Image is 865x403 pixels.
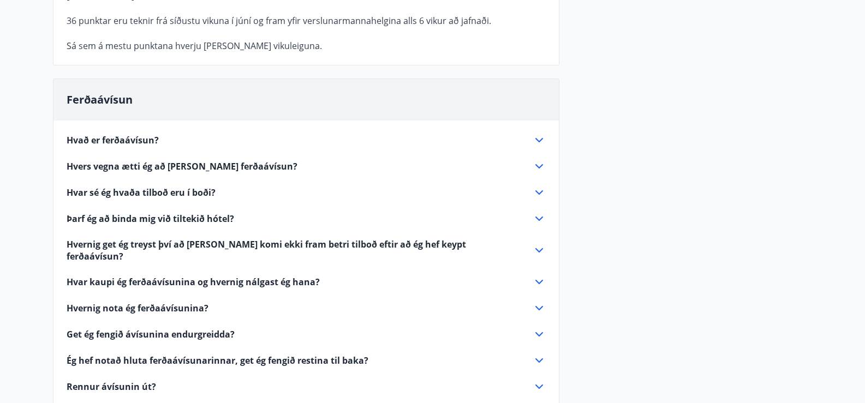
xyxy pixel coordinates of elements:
div: Ég hef notað hluta ferðaávísunarinnar, get ég fengið restina til baka? [67,354,546,367]
span: Get ég fengið ávísunina endurgreidda? [67,328,235,340]
span: Þarf ég að binda mig við tiltekið hótel? [67,213,234,225]
p: 36 punktar eru teknir frá síðustu vikuna í júní og fram yfir verslunarmannahelgina alls 6 vikur a... [67,15,546,27]
span: Hvernig get ég treyst því að [PERSON_NAME] komi ekki fram betri tilboð eftir að ég hef keypt ferð... [67,238,520,262]
span: Rennur ávísunin út? [67,381,156,393]
div: Hvað er ferðaávísun? [67,134,546,147]
div: Hvar sé ég hvaða tilboð eru í boði? [67,186,546,199]
span: Ég hef notað hluta ferðaávísunarinnar, get ég fengið restina til baka? [67,354,368,366]
div: Hvers vegna ætti ég að [PERSON_NAME] ferðaávísun? [67,160,546,173]
span: Hvers vegna ætti ég að [PERSON_NAME] ferðaávísun? [67,160,297,172]
p: Sá sem á mestu punktana hverju [PERSON_NAME] vikuleiguna. [67,40,546,52]
div: Hvernig get ég treyst því að [PERSON_NAME] komi ekki fram betri tilboð eftir að ég hef keypt ferð... [67,238,546,262]
div: Hvernig nota ég ferðaávísunina? [67,302,546,315]
div: Get ég fengið ávísunina endurgreidda? [67,328,546,341]
span: Hvað er ferðaávísun? [67,134,159,146]
span: Hvar kaupi ég ferðaávísunina og hvernig nálgast ég hana? [67,276,320,288]
span: Hvar sé ég hvaða tilboð eru í boði? [67,187,216,199]
div: Rennur ávísunin út? [67,380,546,393]
div: Hvar kaupi ég ferðaávísunina og hvernig nálgast ég hana? [67,275,546,288]
div: Þarf ég að binda mig við tiltekið hótel? [67,212,546,225]
span: Ferðaávísun [67,92,133,107]
span: Hvernig nota ég ferðaávísunina? [67,302,208,314]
